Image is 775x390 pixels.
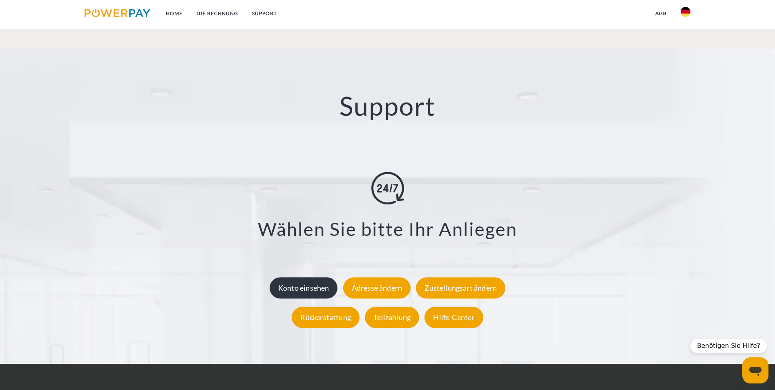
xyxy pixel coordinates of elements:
img: logo-powerpay.svg [85,9,150,17]
a: Zustellungsart ändern [414,283,507,292]
div: Adresse ändern [343,277,411,298]
a: Adresse ändern [341,283,413,292]
a: Konto einsehen [268,283,340,292]
a: SUPPORT [245,6,284,21]
div: Teilzahlung [365,307,419,328]
a: DIE RECHNUNG [190,6,245,21]
div: Konto einsehen [270,277,338,298]
div: Rückerstattung [292,307,360,328]
a: Rückerstattung [290,313,362,322]
img: online-shopping.svg [371,172,404,205]
a: agb [648,6,674,21]
div: Zustellungsart ändern [416,277,505,298]
a: Home [159,6,190,21]
div: Hilfe-Center [424,307,483,328]
h2: Support [39,90,736,122]
img: de [681,7,690,17]
div: Benötigen Sie Hilfe? [690,339,767,353]
a: Teilzahlung [363,313,421,322]
a: Hilfe-Center [422,313,485,322]
iframe: Schaltfläche zum Öffnen des Messaging-Fensters; Konversation läuft [742,357,768,383]
h3: Wählen Sie bitte Ihr Anliegen [49,218,726,241]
